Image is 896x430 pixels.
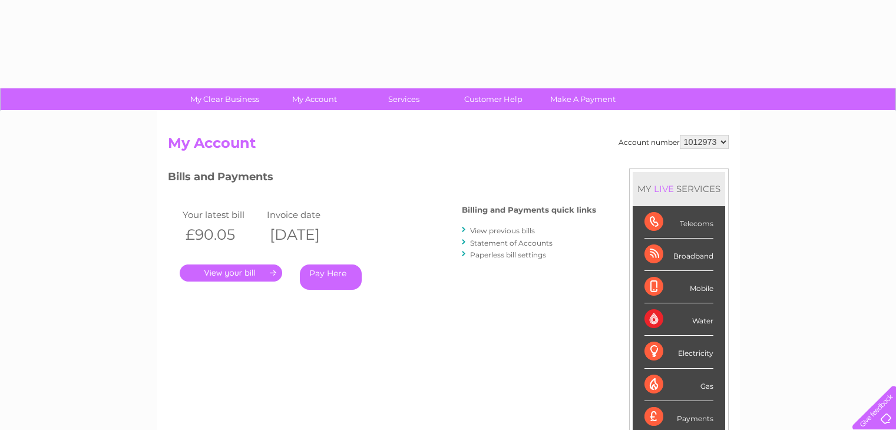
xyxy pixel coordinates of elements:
[644,271,713,303] div: Mobile
[644,336,713,368] div: Electricity
[300,264,362,290] a: Pay Here
[168,135,729,157] h2: My Account
[644,206,713,239] div: Telecoms
[470,250,546,259] a: Paperless bill settings
[264,207,349,223] td: Invoice date
[644,239,713,271] div: Broadband
[264,223,349,247] th: [DATE]
[176,88,273,110] a: My Clear Business
[445,88,542,110] a: Customer Help
[462,206,596,214] h4: Billing and Payments quick links
[355,88,452,110] a: Services
[180,264,282,282] a: .
[470,226,535,235] a: View previous bills
[534,88,632,110] a: Make A Payment
[644,303,713,336] div: Water
[619,135,729,149] div: Account number
[180,207,264,223] td: Your latest bill
[180,223,264,247] th: £90.05
[633,172,725,206] div: MY SERVICES
[644,369,713,401] div: Gas
[652,183,676,194] div: LIVE
[266,88,363,110] a: My Account
[168,168,596,189] h3: Bills and Payments
[470,239,553,247] a: Statement of Accounts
